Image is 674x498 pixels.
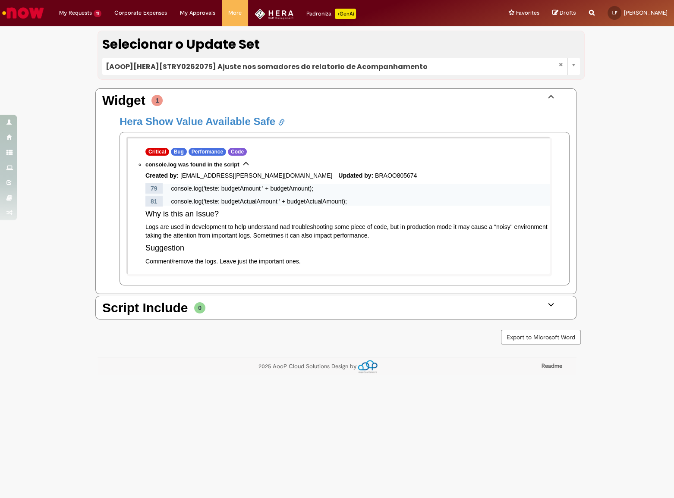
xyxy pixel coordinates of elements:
a: Drafts [552,9,576,17]
span: More [228,9,242,17]
span: console.log was found in the script [145,161,239,168]
span: [PERSON_NAME] [624,9,668,16]
span: 0 [194,302,205,313]
b: 79 [151,185,157,192]
span: Corporate Expenses [114,9,167,17]
div: Selecionar o Update Set [102,35,580,54]
span: [AOOP][HERA][STRY0262075] Ajuste nos somadores do relatorio de Acompanhamento [106,58,558,75]
span: LF [612,10,617,16]
span: Suggestion [145,244,184,252]
span: My Approvals [180,9,215,17]
button: Export to Microsoft Word [501,330,581,345]
text: Comment/remove the logs. Leave just the important ones. [145,258,301,265]
span: Bug [171,148,187,156]
span: Drafts [560,9,576,17]
img: Logo-Aoop.png [356,360,381,373]
span: [EMAIL_ADDRESS][PERSON_NAME][DOMAIN_NAME] [180,172,332,179]
img: ServiceNow [1,4,45,22]
a: [AOOP][HERA][STRY0262075] Ajuste nos somadores do relatorio de AcompanhamentoClear field updateSet [102,58,580,75]
span: 11 [94,10,101,17]
span: 2025 AooP Cloud Solutions Design by [258,363,381,370]
span: Favorites [516,9,539,17]
span: BRAOO805674 [375,172,417,179]
p: +GenAi [335,9,356,19]
a: Readme [542,362,562,370]
span: console.log('teste: budgetAmount ' + budgetAmount); [164,183,320,194]
span: 1 [151,95,163,106]
span: Why is this an Issue? [145,210,219,218]
span: console.log('teste: budgetActualAmount ' + budgetActualAmount); [164,196,353,207]
b: 81 [151,198,157,205]
img: HeraLogo.png [255,9,294,19]
span: My Requests [59,9,92,17]
abbr: Clear field updateSet [554,58,567,72]
b: Created by: [145,172,179,179]
span: Code [228,148,247,156]
b: Updated by: [338,172,373,179]
span: Critical [145,148,169,156]
a: Hera Show Value Available Safe [120,116,285,127]
span: Performance [189,148,226,156]
text: Logs are used in development to help understand nad troubleshooting some piece of code, but in pr... [145,223,547,239]
div: Padroniza [306,9,356,19]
